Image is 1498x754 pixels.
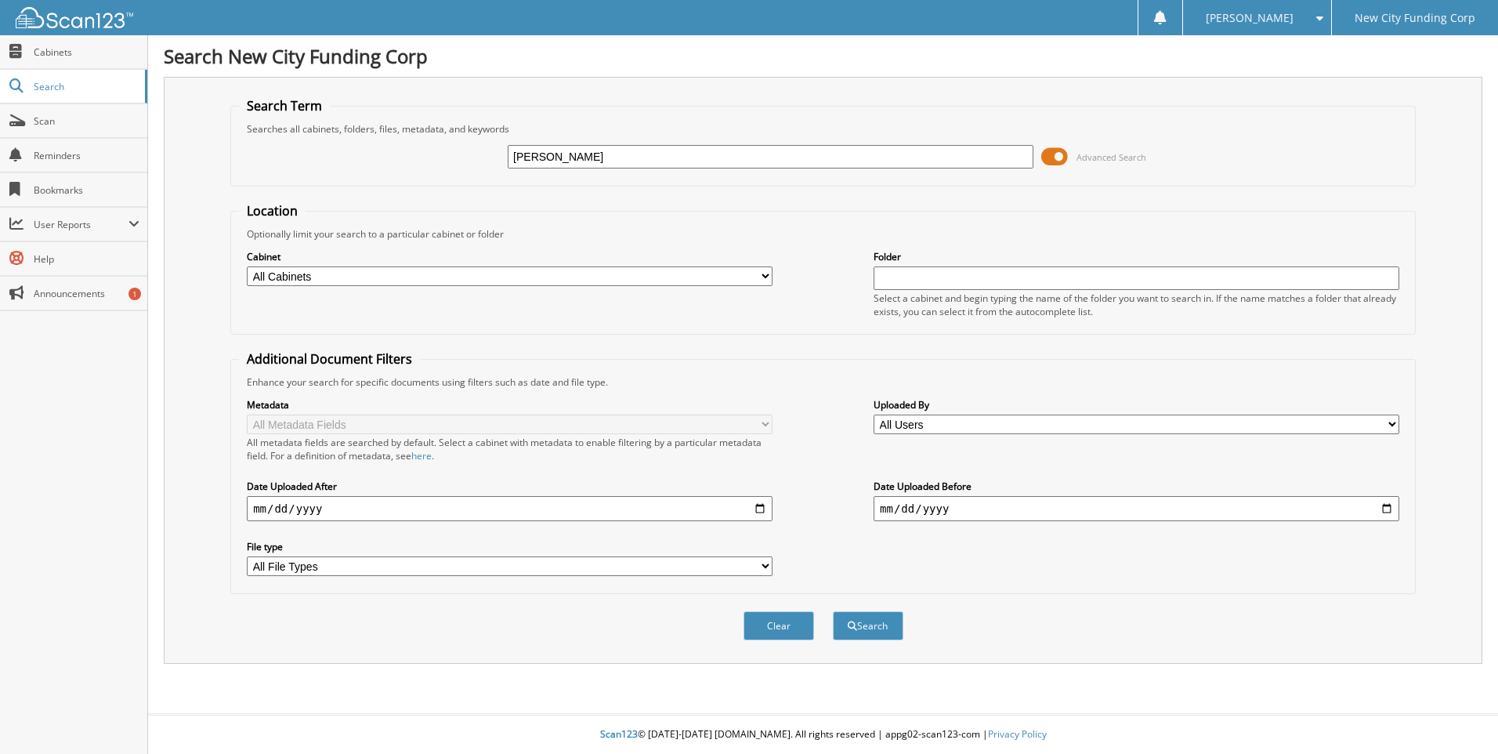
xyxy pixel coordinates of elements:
[988,727,1047,741] a: Privacy Policy
[600,727,638,741] span: Scan123
[874,398,1399,411] label: Uploaded By
[34,45,139,59] span: Cabinets
[247,496,773,521] input: start
[247,250,773,263] label: Cabinet
[16,7,133,28] img: scan123-logo-white.svg
[34,287,139,300] span: Announcements
[874,480,1399,493] label: Date Uploaded Before
[239,122,1407,136] div: Searches all cabinets, folders, files, metadata, and keywords
[247,398,773,411] label: Metadata
[34,252,139,266] span: Help
[247,540,773,553] label: File type
[874,250,1399,263] label: Folder
[239,202,306,219] legend: Location
[239,97,330,114] legend: Search Term
[34,183,139,197] span: Bookmarks
[128,288,141,300] div: 1
[411,449,432,462] a: here
[239,350,420,368] legend: Additional Document Filters
[247,480,773,493] label: Date Uploaded After
[239,227,1407,241] div: Optionally limit your search to a particular cabinet or folder
[247,436,773,462] div: All metadata fields are searched by default. Select a cabinet with metadata to enable filtering b...
[874,292,1399,318] div: Select a cabinet and begin typing the name of the folder you want to search in. If the name match...
[239,375,1407,389] div: Enhance your search for specific documents using filters such as date and file type.
[148,716,1498,754] div: © [DATE]-[DATE] [DOMAIN_NAME]. All rights reserved | appg02-scan123-com |
[833,611,903,640] button: Search
[874,496,1399,521] input: end
[34,80,137,93] span: Search
[1206,13,1294,23] span: [PERSON_NAME]
[34,114,139,128] span: Scan
[1076,151,1146,163] span: Advanced Search
[34,149,139,162] span: Reminders
[1420,679,1498,754] iframe: Chat Widget
[34,218,128,231] span: User Reports
[744,611,814,640] button: Clear
[1355,13,1475,23] span: New City Funding Corp
[164,43,1482,69] h1: Search New City Funding Corp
